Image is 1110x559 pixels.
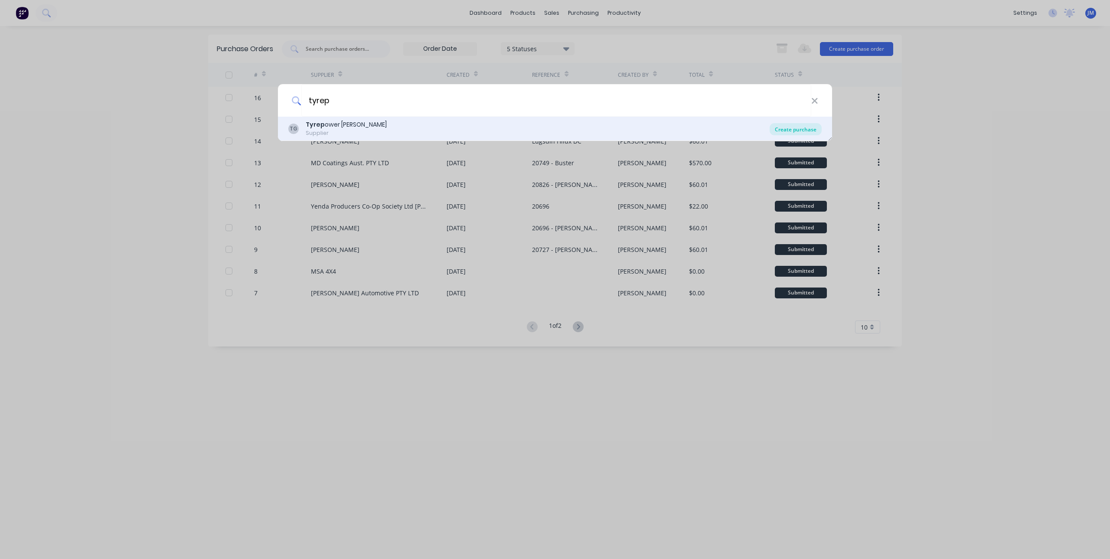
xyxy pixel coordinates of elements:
[288,124,299,134] div: TG
[306,120,387,129] div: ower [PERSON_NAME]
[301,84,811,117] input: Enter a supplier name to create a new order...
[770,123,822,135] div: Create purchase
[306,129,387,137] div: Supplier
[306,120,325,129] b: Tyrep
